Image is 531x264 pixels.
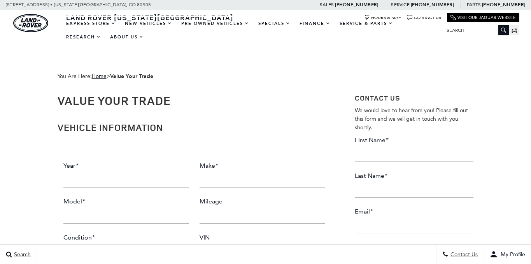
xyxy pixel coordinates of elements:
label: Email [355,207,373,216]
nav: Main Navigation [61,17,441,44]
span: We would love to hear from you! Please fill out this form and we will get in touch with you shortly. [355,107,468,131]
label: First Name [355,136,389,144]
span: > [92,73,153,80]
a: land-rover [13,14,48,32]
a: Pre-Owned Vehicles [177,17,254,30]
div: Breadcrumbs [58,71,474,82]
label: Year [63,162,79,170]
input: Search [441,26,509,35]
span: Sales [320,2,334,7]
img: Land Rover [13,14,48,32]
a: Research [61,30,105,44]
a: About Us [105,30,148,44]
a: Service & Parts [335,17,398,30]
span: Service [391,2,409,7]
span: You Are Here: [58,71,474,82]
label: Mileage [200,197,223,206]
span: Parts [467,2,481,7]
a: Finance [295,17,335,30]
a: [PHONE_NUMBER] [411,2,454,8]
h1: Value Your Trade [58,94,331,107]
label: Last Name [355,172,387,180]
a: Specials [254,17,295,30]
label: Make [200,162,218,170]
a: [PHONE_NUMBER] [482,2,525,8]
label: Message [355,243,383,252]
a: New Vehicles [120,17,177,30]
a: [PHONE_NUMBER] [335,2,378,8]
label: VIN [200,233,210,242]
a: Hours & Map [364,15,401,21]
span: My Profile [498,251,525,258]
a: Contact Us [407,15,441,21]
button: user-profile-menu [484,245,531,264]
a: [STREET_ADDRESS] • [US_STATE][GEOGRAPHIC_DATA], CO 80905 [6,2,151,7]
strong: Value Your Trade [110,73,153,80]
h2: Vehicle Information [58,122,331,132]
a: Visit Our Jaguar Website [450,15,516,21]
a: Home [92,73,107,80]
a: Land Rover [US_STATE][GEOGRAPHIC_DATA] [61,13,238,22]
a: EXPRESS STORE [61,17,120,30]
h3: Contact Us [355,94,474,102]
span: Land Rover [US_STATE][GEOGRAPHIC_DATA] [66,13,233,22]
span: Search [12,251,31,258]
span: Contact Us [449,251,478,258]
